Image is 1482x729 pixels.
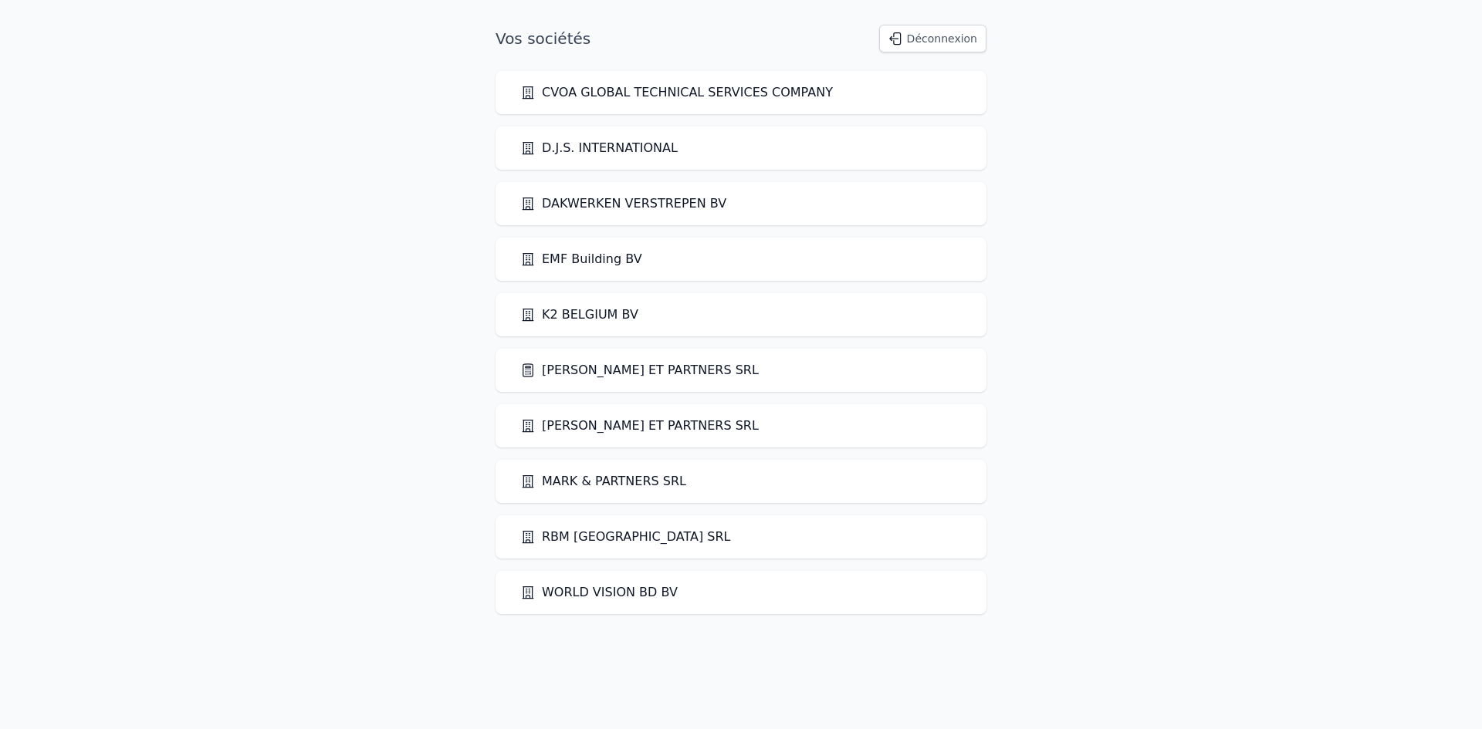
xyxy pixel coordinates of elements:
[520,250,642,268] a: EMF Building BV
[520,139,678,157] a: D.J.S. INTERNATIONAL
[520,583,678,602] a: WORLD VISION BD BV
[520,83,833,102] a: CVOA GLOBAL TECHNICAL SERVICES COMPANY
[520,194,726,213] a: DAKWERKEN VERSTREPEN BV
[520,472,686,491] a: MARK & PARTNERS SRL
[496,28,590,49] h1: Vos sociétés
[879,25,986,52] button: Déconnexion
[520,417,759,435] a: [PERSON_NAME] ET PARTNERS SRL
[520,361,759,380] a: [PERSON_NAME] ET PARTNERS SRL
[520,528,730,546] a: RBM [GEOGRAPHIC_DATA] SRL
[520,305,638,324] a: K2 BELGIUM BV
